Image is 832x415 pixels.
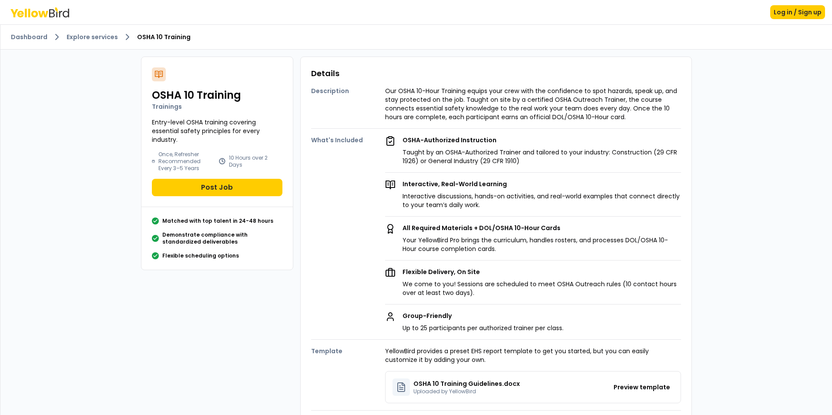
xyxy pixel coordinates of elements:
p: YellowBird provides a preset EHS report template to get you started, but you can easily customize... [385,347,681,364]
p: Trainings [152,102,282,111]
p: Our OSHA 10-Hour Training equips your crew with the confidence to spot hazards, speak up, and sta... [385,87,681,121]
p: Matched with top talent in 24-48 hours [162,218,273,224]
p: Flexible Delivery, On Site [403,268,681,276]
p: Demonstrate compliance with standardized deliverables [162,231,282,245]
h2: OSHA 10 Training [152,88,282,102]
p: 10 Hours over 2 Days [229,154,282,168]
button: Post Job [152,179,282,196]
p: Entry-level OSHA training covering essential safety principles for every industry. [152,118,282,144]
button: Preview template [610,380,674,394]
h3: Details [311,67,681,80]
p: Your YellowBird Pro brings the curriculum, handles rosters, and processes DOL/OSHA 10-Hour course... [403,236,681,253]
h4: What's Included [311,136,385,144]
a: Dashboard [11,33,47,41]
h4: Template [311,347,385,355]
h4: Description [311,87,385,95]
p: Interactive, Real-World Learning [403,180,681,188]
p: Up to 25 participants per authorized trainer per class. [403,324,564,332]
p: Flexible scheduling options [162,252,239,259]
span: OSHA 10 Training [137,33,191,41]
p: Interactive discussions, hands-on activities, and real-world examples that connect directly to yo... [403,192,681,209]
button: Log in / Sign up [770,5,825,19]
nav: breadcrumb [11,32,822,42]
p: OSHA 10 Training Guidelines.docx [413,379,520,388]
a: Explore services [67,33,118,41]
p: Uploaded by YellowBird [413,388,520,395]
p: Taught by an OSHA-Authorized Trainer and tailored to your industry: Construction (29 CFR 1926) or... [403,148,681,165]
p: OSHA-Authorized Instruction [403,136,681,144]
p: All Required Materials + DOL/OSHA 10-Hour Cards [403,224,681,232]
p: Group-Friendly [403,311,564,320]
p: Once, Refresher Recommended Every 3–5 Years [158,151,215,172]
p: We come to you! Sessions are scheduled to meet OSHA Outreach rules (10 contact hours over at leas... [403,280,681,297]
